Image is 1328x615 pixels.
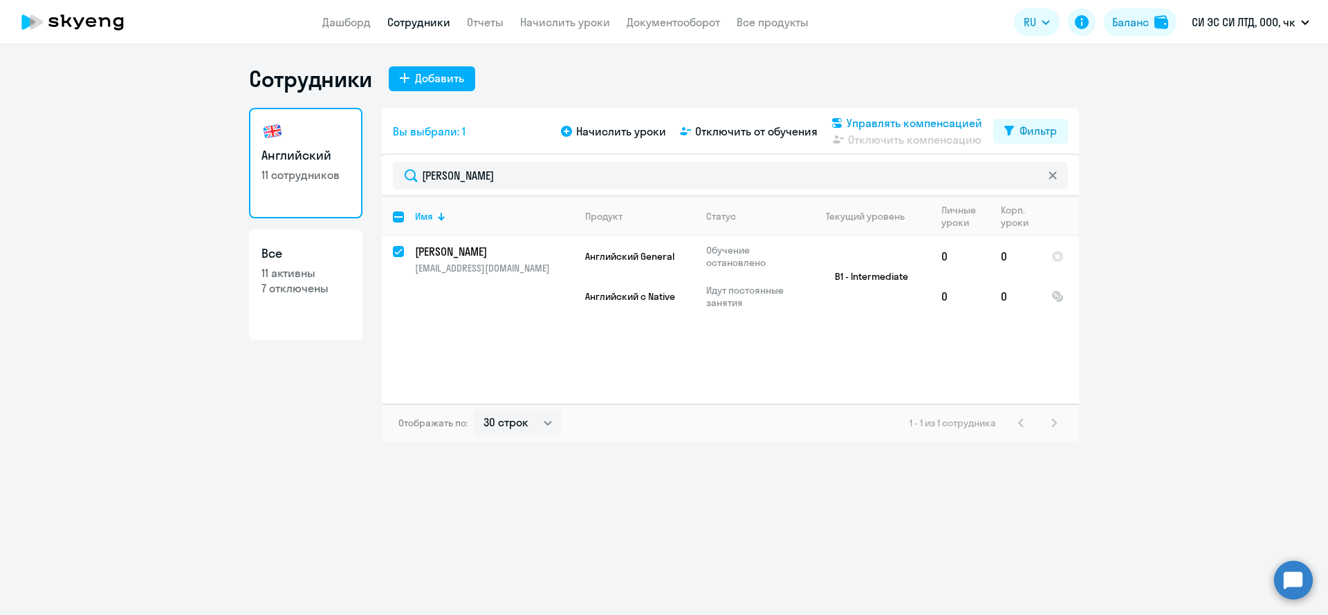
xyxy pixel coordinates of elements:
[585,210,622,223] div: Продукт
[261,167,350,182] p: 11 сотрудников
[261,245,350,263] h3: Все
[993,119,1068,144] button: Фильтр
[261,265,350,281] p: 11 активны
[249,108,362,218] a: Английский11 сотрудников
[826,210,905,223] div: Текущий уровень
[415,210,573,223] div: Имя
[389,66,475,91] button: Добавить
[585,250,674,263] span: Английский General
[415,70,464,86] div: Добавить
[261,120,284,142] img: english
[576,123,666,140] span: Начислить уроки
[261,146,350,164] h3: Английский
[261,281,350,296] p: 7 отключены
[1192,14,1295,30] p: СИ ЭС СИ ЛТД, ООО, чк
[387,15,450,29] a: Сотрудники
[737,15,809,29] a: Все продукты
[802,236,930,316] td: B1 - Intermediate
[322,15,371,29] a: Дашборд
[1185,6,1316,39] button: СИ ЭС СИ ЛТД, ООО, чк
[1104,8,1177,36] button: Балансbalance
[930,276,990,316] td: 0
[249,229,362,340] a: Все11 активны7 отключены
[706,284,801,309] p: Идут постоянные занятия
[467,15,504,29] a: Отчеты
[398,417,468,429] span: Отображать по:
[990,236,1040,276] td: 0
[415,244,573,259] a: [PERSON_NAME]
[706,244,801,269] p: Обучение остановлено
[910,417,996,429] span: 1 - 1 из 1 сотрудника
[1020,122,1057,139] div: Фильтр
[990,276,1040,316] td: 0
[941,204,989,229] div: Личные уроки
[627,15,720,29] a: Документооборот
[813,210,930,223] div: Текущий уровень
[1154,15,1168,29] img: balance
[1112,14,1149,30] div: Баланс
[393,123,465,140] span: Вы выбрали: 1
[847,115,982,131] span: Управлять компенсацией
[1001,204,1040,229] div: Корп. уроки
[415,210,433,223] div: Имя
[415,262,573,274] p: [EMAIL_ADDRESS][DOMAIN_NAME]
[393,162,1068,189] input: Поиск по имени, email, продукту или статусу
[1024,14,1036,30] span: RU
[930,236,990,276] td: 0
[249,65,372,93] h1: Сотрудники
[706,210,736,223] div: Статус
[415,244,571,259] p: [PERSON_NAME]
[520,15,610,29] a: Начислить уроки
[1014,8,1060,36] button: RU
[585,290,675,303] span: Английский с Native
[695,123,818,140] span: Отключить от обучения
